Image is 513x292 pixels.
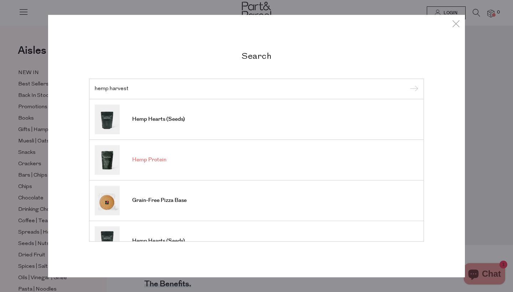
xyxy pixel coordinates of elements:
[132,238,185,245] span: Hemp Hearts (Seeds)
[95,226,120,256] img: Hemp Hearts (Seeds)
[132,116,185,123] span: Hemp Hearts (Seeds)
[95,145,418,174] a: Hemp Protein
[89,51,424,61] h2: Search
[95,226,418,256] a: Hemp Hearts (Seeds)
[132,197,187,204] span: Grain-Free Pizza Base
[95,86,418,92] input: Search
[95,186,418,215] a: Grain-Free Pizza Base
[95,104,120,134] img: Hemp Hearts (Seeds)
[132,156,166,163] span: Hemp Protein
[95,145,120,174] img: Hemp Protein
[95,104,418,134] a: Hemp Hearts (Seeds)
[95,186,120,215] img: Grain-Free Pizza Base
